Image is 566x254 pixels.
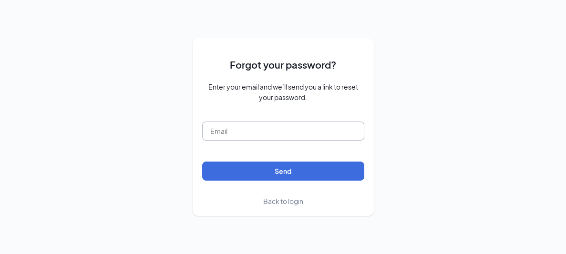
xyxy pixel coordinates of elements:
[263,197,303,205] span: Back to login
[202,81,364,102] span: Enter your email and we’ll send you a link to reset your password.
[263,196,303,206] a: Back to login
[230,57,336,72] span: Forgot your password?
[202,162,364,181] button: Send
[202,122,364,141] input: Email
